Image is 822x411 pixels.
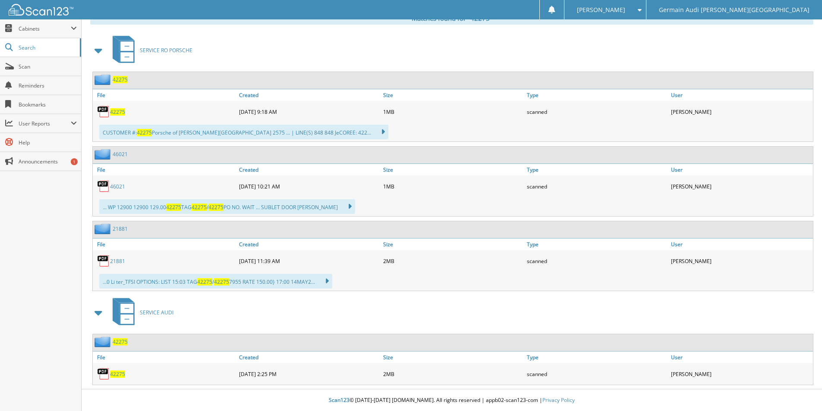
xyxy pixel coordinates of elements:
[113,225,128,232] a: 21881
[669,238,813,250] a: User
[94,74,113,85] img: folder2.png
[381,238,525,250] a: Size
[381,164,525,176] a: Size
[237,164,381,176] a: Created
[19,120,71,127] span: User Reports
[19,139,77,146] span: Help
[525,351,669,363] a: Type
[19,82,77,89] span: Reminders
[99,125,388,139] div: CUSTOMER #: Porsche of [PERSON_NAME][GEOGRAPHIC_DATA] 2575 ... | LINE(S) 848 848 JeCOREE: 422...
[110,370,125,378] a: 42275
[381,252,525,270] div: 2MB
[329,396,350,404] span: Scan123
[19,101,77,108] span: Bookmarks
[94,149,113,160] img: folder2.png
[97,180,110,193] img: PDF.png
[381,365,525,383] div: 2MB
[669,351,813,363] a: User
[140,309,173,316] span: SERVICE AUDI
[99,274,332,289] div: ...0 Li ter_TFSI OPTIONS: LIST 15:03 TAG / 7955 RATE 150.00} 17:00 14MAY2...
[19,44,76,51] span: Search
[166,204,181,211] span: 42275
[93,164,237,176] a: File
[19,158,77,165] span: Announcements
[237,178,381,195] div: [DATE] 10:21 AM
[107,33,192,67] a: SERVICE RO PORSCHE
[381,89,525,101] a: Size
[82,390,822,411] div: © [DATE]-[DATE] [DOMAIN_NAME]. All rights reserved | appb02-scan123-com |
[237,89,381,101] a: Created
[237,103,381,120] div: [DATE] 9:18 AM
[197,278,212,286] span: 42275
[93,238,237,250] a: File
[94,336,113,347] img: folder2.png
[140,47,192,54] span: SERVICE RO PORSCHE
[110,108,125,116] a: 42275
[381,178,525,195] div: 1MB
[577,7,625,13] span: [PERSON_NAME]
[525,89,669,101] a: Type
[669,103,813,120] div: [PERSON_NAME]
[110,183,125,190] a: 46021
[525,103,669,120] div: scanned
[525,164,669,176] a: Type
[97,105,110,118] img: PDF.png
[381,103,525,120] div: 1MB
[94,223,113,234] img: folder2.png
[669,89,813,101] a: User
[9,4,73,16] img: scan123-logo-white.svg
[669,178,813,195] div: [PERSON_NAME]
[97,367,110,380] img: PDF.png
[542,396,575,404] a: Privacy Policy
[381,351,525,363] a: Size
[71,158,78,165] div: 1
[525,365,669,383] div: scanned
[99,199,355,214] div: ... WP 12900 12900 129.00 TAG / PO NO. WAIT ... SUBLET DOOR [PERSON_NAME]
[214,278,229,286] span: 42275
[113,151,128,158] a: 46021
[93,89,237,101] a: File
[97,254,110,267] img: PDF.png
[525,178,669,195] div: scanned
[113,338,128,345] a: 42275
[669,365,813,383] div: [PERSON_NAME]
[113,76,128,83] a: 42275
[110,257,125,265] a: 21881
[19,25,71,32] span: Cabinets
[237,365,381,383] div: [DATE] 2:25 PM
[237,252,381,270] div: [DATE] 11:39 AM
[525,252,669,270] div: scanned
[669,252,813,270] div: [PERSON_NAME]
[237,351,381,363] a: Created
[208,204,224,211] span: 42275
[659,7,809,13] span: Germain Audi [PERSON_NAME][GEOGRAPHIC_DATA]
[525,238,669,250] a: Type
[93,351,237,363] a: File
[19,63,77,70] span: Scan
[669,164,813,176] a: User
[107,295,173,329] a: SERVICE AUDI
[237,238,381,250] a: Created
[137,129,152,136] span: 42275
[192,204,207,211] span: 42275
